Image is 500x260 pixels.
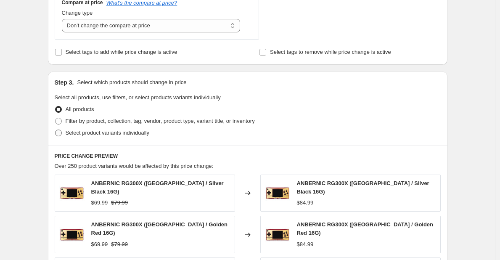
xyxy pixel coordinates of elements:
span: Select tags to remove while price change is active [270,49,391,55]
span: ANBERNIC RG300X ([GEOGRAPHIC_DATA] / Silver Black 16G) [91,180,224,195]
span: ANBERNIC RG300X ([GEOGRAPHIC_DATA] / Silver Black 16G) [297,180,429,195]
span: Change type [62,10,93,16]
span: ANBERNIC RG300X ([GEOGRAPHIC_DATA] / Golden Red 16G) [297,221,434,236]
span: Select product variants individually [66,130,149,136]
div: $69.99 [91,240,108,249]
span: Select tags to add while price change is active [66,49,177,55]
span: Over 250 product variants would be affected by this price change: [55,163,214,169]
img: AnbernicRG300X_514e651c-7c3a-4de7-a20a-533989a2030b_80x.jpg [265,222,290,247]
span: All products [66,106,94,112]
div: $69.99 [91,199,108,207]
p: Select which products should change in price [77,78,186,87]
div: $84.99 [297,199,314,207]
span: Select all products, use filters, or select products variants individually [55,94,221,101]
img: AnbernicRG300X_514e651c-7c3a-4de7-a20a-533989a2030b_80x.jpg [265,180,290,206]
strike: $79.99 [111,240,128,249]
strike: $79.99 [111,199,128,207]
img: AnbernicRG300X_514e651c-7c3a-4de7-a20a-533989a2030b_80x.jpg [59,180,85,206]
h6: PRICE CHANGE PREVIEW [55,153,441,159]
span: Filter by product, collection, tag, vendor, product type, variant title, or inventory [66,118,255,124]
div: $84.99 [297,240,314,249]
h2: Step 3. [55,78,74,87]
img: AnbernicRG300X_514e651c-7c3a-4de7-a20a-533989a2030b_80x.jpg [59,222,85,247]
span: ANBERNIC RG300X ([GEOGRAPHIC_DATA] / Golden Red 16G) [91,221,228,236]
